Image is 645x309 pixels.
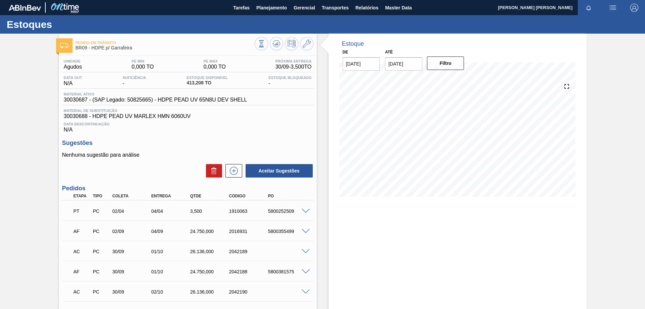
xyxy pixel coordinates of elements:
div: Código [227,194,271,198]
p: AC [74,289,90,295]
img: Logout [630,4,638,12]
span: 30030687 - (SAP Legado: 50825665) - HDPE PEAD UV 65N8U DEV SHELL [64,97,247,103]
button: Aceitar Sugestões [246,164,313,178]
span: 0,000 TO [132,64,154,70]
div: 02/09/2025 [111,229,154,234]
div: Aguardando Composição de Carga [72,244,92,259]
div: PO [266,194,310,198]
div: - [267,76,313,86]
div: Coleta [111,194,154,198]
div: 02/10/2025 [149,289,193,295]
div: Aguardando Composição de Carga [72,284,92,299]
div: 5800381575 [266,269,310,274]
div: Pedido de Compra [91,208,111,214]
button: Programar Estoque [285,37,298,50]
span: 30030688 - HDPE PEAD UV MARLEX HMN 6060UV [64,113,312,119]
span: Transportes [322,4,349,12]
p: Nenhuma sugestão para análise [62,152,313,158]
div: 26.136,000 [188,249,232,254]
span: Unidade [64,59,82,63]
h3: Pedidos [62,185,313,192]
div: Aceitar Sugestões [242,163,313,178]
button: Atualizar Gráfico [270,37,283,50]
span: Pedido em Trânsito [76,41,255,45]
div: Tipo [91,194,111,198]
div: Aguardando Faturamento [72,224,92,239]
div: 2016931 [227,229,271,234]
div: 30/09/2025 [111,249,154,254]
div: 2042188 [227,269,271,274]
span: BR09 - HDPE p/ Garrafeira [76,45,255,50]
div: 04/04/2025 [149,208,193,214]
span: Planejamento [256,4,287,12]
span: Estoque Disponível [187,76,228,80]
div: Estoque [342,40,364,47]
img: TNhmsLtSVTkK8tSr43FrP2fwEKptu5GPRR3wAAAABJRU5ErkJggg== [9,5,41,11]
img: Ícone [60,43,69,48]
button: Filtro [427,56,464,70]
div: N/A [62,76,84,86]
div: 3,500 [188,208,232,214]
div: 24.750,000 [188,229,232,234]
input: dd/mm/yyyy [385,57,422,71]
h1: Estoques [7,21,126,28]
div: N/A [62,119,313,133]
span: Próxima Entrega [275,59,312,63]
span: Relatórios [355,4,378,12]
span: PE MAX [204,59,226,63]
span: Suficiência [123,76,146,80]
label: De [343,50,348,54]
div: Nova sugestão [222,164,242,178]
span: Agudos [64,64,82,70]
div: Pedido de Compra [91,289,111,295]
div: 2042189 [227,249,271,254]
span: Material ativo [64,92,247,96]
span: Master Data [385,4,412,12]
h3: Sugestões [62,140,313,147]
p: AF [74,269,90,274]
div: Pedido em Trânsito [72,204,92,219]
div: 30/09/2025 [111,269,154,274]
div: 01/10/2025 [149,269,193,274]
span: Data Descontinuação [64,122,312,126]
div: Excluir Sugestões [203,164,222,178]
div: 5800355499 [266,229,310,234]
span: 30/09 - 3,500 TO [275,64,312,70]
div: - [121,76,148,86]
div: 5800252509 [266,208,310,214]
span: Material de Substituição [64,109,312,113]
div: 01/10/2025 [149,249,193,254]
div: Qtde [188,194,232,198]
button: Notificações [578,3,599,12]
div: Etapa [72,194,92,198]
div: 30/09/2025 [111,289,154,295]
div: Aguardando Faturamento [72,264,92,279]
img: userActions [609,4,617,12]
span: Tarefas [233,4,250,12]
div: 2042190 [227,289,271,295]
div: Entrega [149,194,193,198]
span: Estoque Bloqueado [268,76,311,80]
div: Pedido de Compra [91,269,111,274]
span: 413,208 TO [187,80,228,85]
div: 02/04/2025 [111,208,154,214]
p: AC [74,249,90,254]
div: 24.750,000 [188,269,232,274]
p: AF [74,229,90,234]
input: dd/mm/yyyy [343,57,380,71]
div: 26.136,000 [188,289,232,295]
div: Pedido de Compra [91,249,111,254]
label: Até [385,50,393,54]
span: PE MIN [132,59,154,63]
div: Pedido de Compra [91,229,111,234]
span: 0,000 TO [204,64,226,70]
span: Gerencial [294,4,315,12]
div: 1910063 [227,208,271,214]
button: Ir ao Master Data / Geral [300,37,313,50]
div: 04/09/2025 [149,229,193,234]
button: Visão Geral dos Estoques [255,37,268,50]
p: PT [74,208,90,214]
span: Data out [64,76,82,80]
